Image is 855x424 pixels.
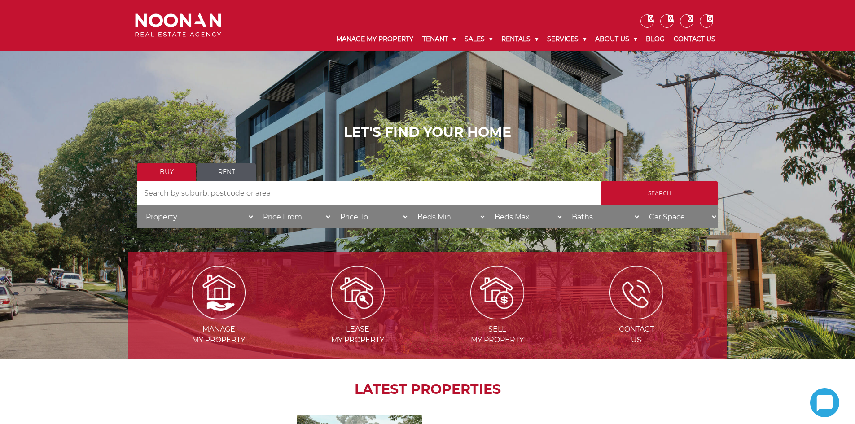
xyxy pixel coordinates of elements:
a: Sales [460,28,497,51]
a: Lease my property Leasemy Property [289,288,426,344]
img: Lease my property [331,266,385,319]
a: About Us [591,28,641,51]
a: Sell my property Sellmy Property [429,288,566,344]
a: Buy [137,163,196,181]
a: Manage My Property [332,28,418,51]
input: Search by suburb, postcode or area [137,181,601,205]
span: Contact Us [568,324,705,345]
img: Manage my Property [192,266,246,319]
a: Services [543,28,591,51]
a: Contact Us [669,28,720,51]
input: Search [601,181,718,205]
a: ICONS ContactUs [568,288,705,344]
img: Noonan Real Estate Agency [135,13,221,37]
span: Sell my Property [429,324,566,345]
a: Rentals [497,28,543,51]
img: Sell my property [470,266,524,319]
h2: LATEST PROPERTIES [151,381,704,398]
a: Manage my Property Managemy Property [150,288,287,344]
img: ICONS [609,266,663,319]
h1: LET'S FIND YOUR HOME [137,124,718,140]
a: Tenant [418,28,460,51]
a: Rent [197,163,256,181]
a: Blog [641,28,669,51]
span: Manage my Property [150,324,287,345]
span: Lease my Property [289,324,426,345]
